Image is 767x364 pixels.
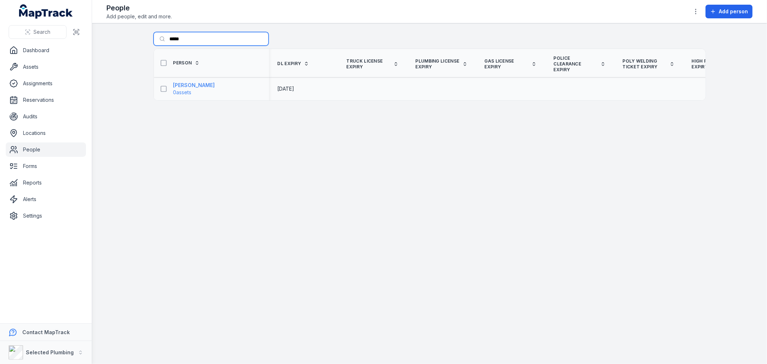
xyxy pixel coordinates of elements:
[6,76,86,91] a: Assignments
[6,43,86,58] a: Dashboard
[6,60,86,74] a: Assets
[173,82,215,96] a: [PERSON_NAME]0assets
[106,13,172,20] span: Add people, edit and more.
[33,28,50,36] span: Search
[554,55,598,73] span: Police Clearance Expiry
[623,58,675,70] a: Poly Welding Ticket expiry
[9,25,67,39] button: Search
[173,89,192,96] span: 0 assets
[6,209,86,223] a: Settings
[623,58,667,70] span: Poly Welding Ticket expiry
[416,58,460,70] span: Plumbing License Expiry
[485,58,537,70] a: Gas License Expiry
[19,4,73,19] a: MapTrack
[485,58,529,70] span: Gas License Expiry
[6,126,86,140] a: Locations
[6,93,86,107] a: Reservations
[347,58,398,70] a: Truck License Expiry
[6,159,86,173] a: Forms
[278,86,295,92] span: [DATE]
[706,5,753,18] button: Add person
[554,55,606,73] a: Police Clearance Expiry
[6,142,86,157] a: People
[278,61,309,67] a: DL expiry
[6,109,86,124] a: Audits
[278,61,301,67] span: DL expiry
[719,8,748,15] span: Add person
[6,176,86,190] a: Reports
[347,58,391,70] span: Truck License Expiry
[692,58,744,70] a: High Risk License Expiry
[278,85,295,92] time: 2/8/2026, 12:00:00 AM
[22,329,70,335] strong: Contact MapTrack
[26,349,74,355] strong: Selected Plumbing
[6,192,86,206] a: Alerts
[416,58,467,70] a: Plumbing License Expiry
[173,82,215,89] strong: [PERSON_NAME]
[692,58,736,70] span: High Risk License Expiry
[106,3,172,13] h2: People
[173,60,200,66] a: Person
[173,60,192,66] span: Person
